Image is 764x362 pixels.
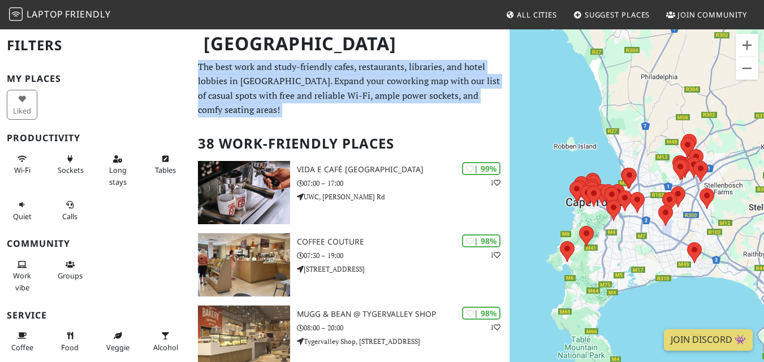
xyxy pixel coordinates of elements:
p: 07:30 – 19:00 [297,250,509,261]
span: Work-friendly tables [155,165,176,175]
span: Power sockets [58,165,84,175]
p: Tygervalley Shop, [STREET_ADDRESS] [297,336,509,347]
p: 07:00 – 17:00 [297,178,509,189]
div: | 99% [462,162,500,175]
a: Join Discord 👾 [664,329,753,351]
span: People working [13,271,31,292]
button: Wi-Fi [7,150,37,180]
button: Quiet [7,195,37,225]
button: Zoom in [736,34,758,56]
h3: Community [7,238,184,249]
h3: Service [7,310,184,321]
h2: 38 Work-Friendly Places [198,127,503,161]
p: 1 [490,250,500,260]
a: Vida e Cafè University of Western Cape | 99% 1 Vida e Cafè [GEOGRAPHIC_DATA] 07:00 – 17:00 UWC, [... [191,161,510,224]
span: Friendly [65,8,110,20]
span: Group tables [58,271,83,281]
a: Coffee Couture | 98% 1 Coffee Couture 07:30 – 19:00 [STREET_ADDRESS] [191,233,510,296]
span: Suggest Places [585,10,650,20]
div: | 98% [462,307,500,320]
h3: Productivity [7,133,184,143]
p: 1 [490,322,500,333]
a: LaptopFriendly LaptopFriendly [9,5,111,25]
p: 1 [490,177,500,188]
h2: Filters [7,28,184,63]
button: Work vibe [7,255,37,296]
a: Join Community [662,5,752,25]
span: Laptop [27,8,63,20]
h1: [GEOGRAPHIC_DATA] [195,28,507,59]
button: Veggie [102,326,133,356]
p: UWC, [PERSON_NAME] Rd [297,191,509,202]
h3: My Places [7,73,184,84]
a: Suggest Places [569,5,655,25]
button: Groups [54,255,85,285]
span: All Cities [517,10,557,20]
button: Calls [54,195,85,225]
div: | 98% [462,234,500,247]
span: Food [61,342,79,352]
span: Quiet [13,211,32,221]
a: All Cities [501,5,562,25]
p: [STREET_ADDRESS] [297,264,509,274]
img: Coffee Couture [198,233,291,296]
h3: Vida e Cafè [GEOGRAPHIC_DATA] [297,165,509,175]
h3: Mugg & Bean @ Tygervalley Shop [297,309,509,319]
span: Alcohol [153,342,178,352]
span: Stable Wi-Fi [14,165,31,175]
span: Join Community [677,10,747,20]
button: Sockets [54,150,85,180]
span: Veggie [106,342,130,352]
img: Vida e Cafè University of Western Cape [198,161,291,224]
p: The best work and study-friendly cafes, restaurants, libraries, and hotel lobbies in [GEOGRAPHIC_... [198,60,503,117]
button: Alcohol [150,326,180,356]
button: Long stays [102,150,133,191]
span: Coffee [11,342,33,352]
button: Zoom out [736,57,758,80]
button: Coffee [7,326,37,356]
img: LaptopFriendly [9,7,23,21]
span: Long stays [109,165,127,186]
button: Tables [150,150,180,180]
button: Food [54,326,85,356]
span: Video/audio calls [62,211,77,221]
p: 08:00 – 20:00 [297,322,509,333]
h3: Coffee Couture [297,237,509,247]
